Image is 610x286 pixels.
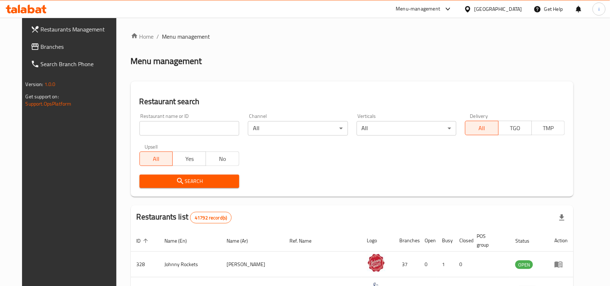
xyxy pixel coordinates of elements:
[25,21,124,38] a: Restaurants Management
[41,25,118,34] span: Restaurants Management
[209,154,236,164] span: No
[532,121,565,135] button: TMP
[248,121,348,136] div: All
[419,252,437,277] td: 0
[535,123,562,133] span: TMP
[139,121,239,136] input: Search for restaurant name or ID..
[470,114,488,119] label: Delivery
[419,230,437,252] th: Open
[157,32,159,41] li: /
[515,260,533,269] div: OPEN
[190,214,231,221] span: 41792 record(s)
[41,60,118,68] span: Search Branch Phone
[139,96,565,107] h2: Restaurant search
[26,92,59,101] span: Get support on:
[131,32,154,41] a: Home
[357,121,456,136] div: All
[139,151,173,166] button: All
[553,209,571,226] div: Export file
[162,32,210,41] span: Menu management
[465,121,499,135] button: All
[165,236,197,245] span: Name (En)
[396,5,441,13] div: Menu-management
[454,230,471,252] th: Closed
[190,212,232,223] div: Total records count
[554,260,568,269] div: Menu
[498,121,532,135] button: TGO
[131,32,574,41] nav: breadcrumb
[468,123,496,133] span: All
[206,151,239,166] button: No
[44,80,56,89] span: 1.0.0
[25,55,124,73] a: Search Branch Phone
[159,252,221,277] td: Johnny Rockets
[549,230,574,252] th: Action
[367,254,385,272] img: Johnny Rockets
[437,252,454,277] td: 1
[477,232,501,249] span: POS group
[515,236,539,245] span: Status
[176,154,203,164] span: Yes
[26,99,72,108] a: Support.OpsPlatform
[598,5,600,13] span: i
[454,252,471,277] td: 0
[289,236,321,245] span: Ref. Name
[143,154,170,164] span: All
[41,42,118,51] span: Branches
[515,261,533,269] span: OPEN
[394,230,419,252] th: Branches
[437,230,454,252] th: Busy
[474,5,522,13] div: [GEOGRAPHIC_DATA]
[221,252,284,277] td: [PERSON_NAME]
[137,236,150,245] span: ID
[25,38,124,55] a: Branches
[172,151,206,166] button: Yes
[394,252,419,277] td: 37
[131,252,159,277] td: 328
[502,123,529,133] span: TGO
[137,212,232,223] h2: Restaurants list
[26,80,43,89] span: Version:
[139,175,239,188] button: Search
[131,55,202,67] h2: Menu management
[145,177,233,186] span: Search
[227,236,257,245] span: Name (Ar)
[361,230,394,252] th: Logo
[145,144,158,149] label: Upsell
